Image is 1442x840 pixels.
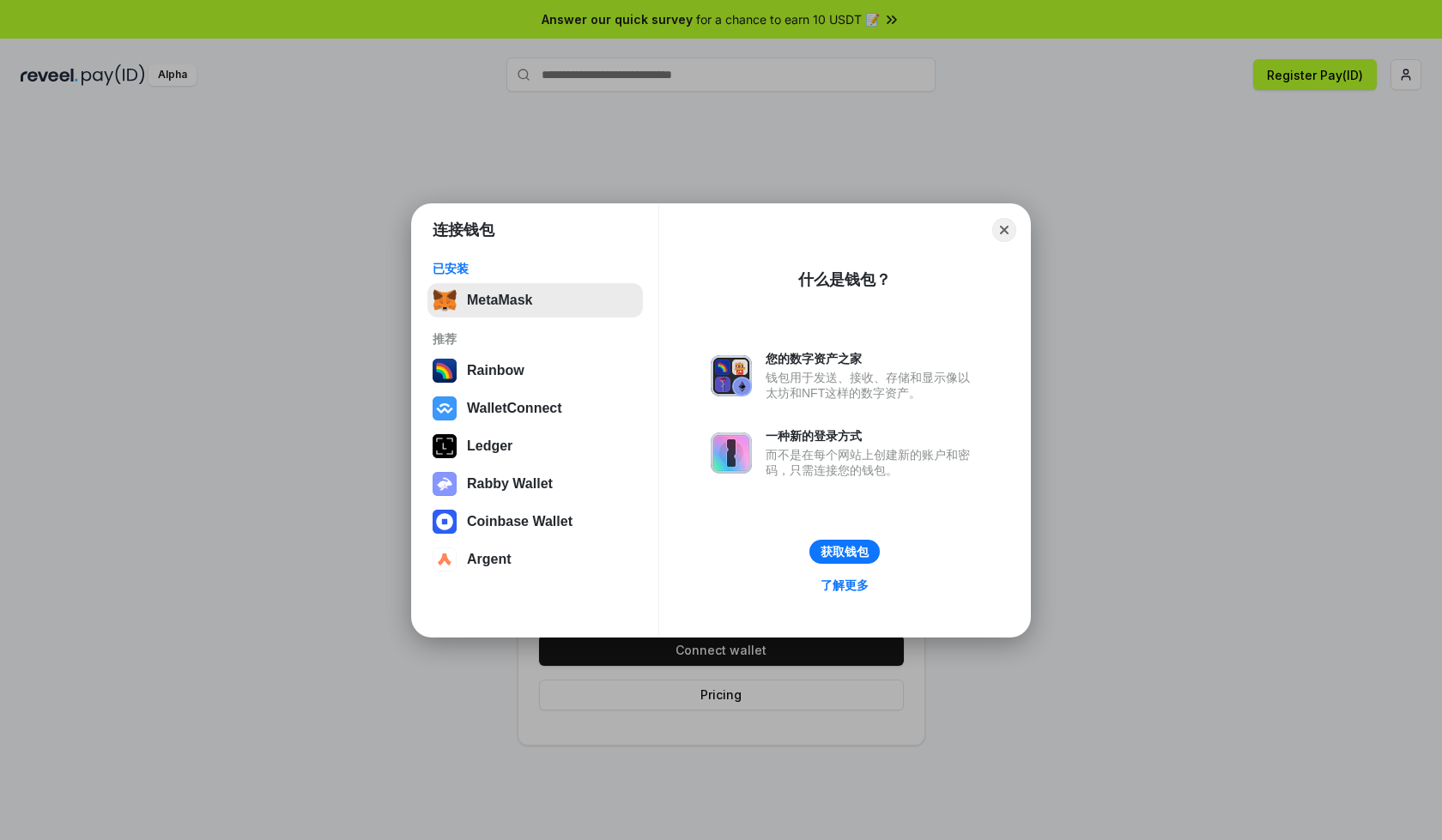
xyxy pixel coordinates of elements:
[766,447,978,478] div: 而不是在每个网站上创建新的账户和密码，只需连接您的钱包。
[433,359,457,383] img: svg+xml,%3Csvg%20width%3D%22120%22%20height%3D%22120%22%20viewBox%3D%220%200%20120%20120%22%20fil...
[467,514,573,529] div: Coinbase Wallet
[427,354,643,388] button: Rainbow
[798,269,891,290] div: 什么是钱包？
[427,505,643,539] button: Coinbase Wallet
[433,472,457,496] img: svg+xml,%3Csvg%20xmlns%3D%22http%3A%2F%2Fwww.w3.org%2F2000%2Fsvg%22%20fill%3D%22none%22%20viewBox...
[809,540,880,564] button: 获取钱包
[992,218,1016,242] button: Close
[467,438,512,454] div: Ledger
[433,396,457,420] img: svg+xml,%3Csvg%20width%3D%2228%22%20height%3D%2228%22%20viewBox%3D%220%200%2028%2028%22%20fill%3D...
[427,429,643,463] button: Ledger
[433,331,638,347] div: 推荐
[467,401,562,416] div: WalletConnect
[433,220,494,240] h1: 连接钱包
[427,283,643,317] button: MetaMask
[427,391,643,426] button: WalletConnect
[711,355,752,396] img: svg+xml,%3Csvg%20xmlns%3D%22http%3A%2F%2Fwww.w3.org%2F2000%2Fsvg%22%20fill%3D%22none%22%20viewBox...
[766,428,978,444] div: 一种新的登录方式
[766,351,978,366] div: 您的数字资产之家
[433,261,638,276] div: 已安装
[433,510,457,534] img: svg+xml,%3Csvg%20width%3D%2228%22%20height%3D%2228%22%20viewBox%3D%220%200%2028%2028%22%20fill%3D...
[810,574,879,596] a: 了解更多
[427,542,643,577] button: Argent
[821,544,869,559] div: 获取钱包
[467,363,524,378] div: Rainbow
[467,552,512,567] div: Argent
[467,476,553,492] div: Rabby Wallet
[427,467,643,501] button: Rabby Wallet
[821,577,869,593] div: 了解更多
[433,434,457,458] img: svg+xml,%3Csvg%20xmlns%3D%22http%3A%2F%2Fwww.w3.org%2F2000%2Fsvg%22%20width%3D%2228%22%20height%3...
[766,370,978,401] div: 钱包用于发送、接收、存储和显示像以太坊和NFT这样的数字资产。
[433,547,457,571] img: svg+xml,%3Csvg%20width%3D%2228%22%20height%3D%2228%22%20viewBox%3D%220%200%2028%2028%22%20fill%3D...
[711,432,752,474] img: svg+xml,%3Csvg%20xmlns%3D%22http%3A%2F%2Fwww.w3.org%2F2000%2Fsvg%22%20fill%3D%22none%22%20viewBox...
[433,288,457,312] img: svg+xml,%3Csvg%20fill%3D%22none%22%20height%3D%2233%22%20viewBox%3D%220%200%2035%2033%22%20width%...
[467,293,532,308] div: MetaMask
